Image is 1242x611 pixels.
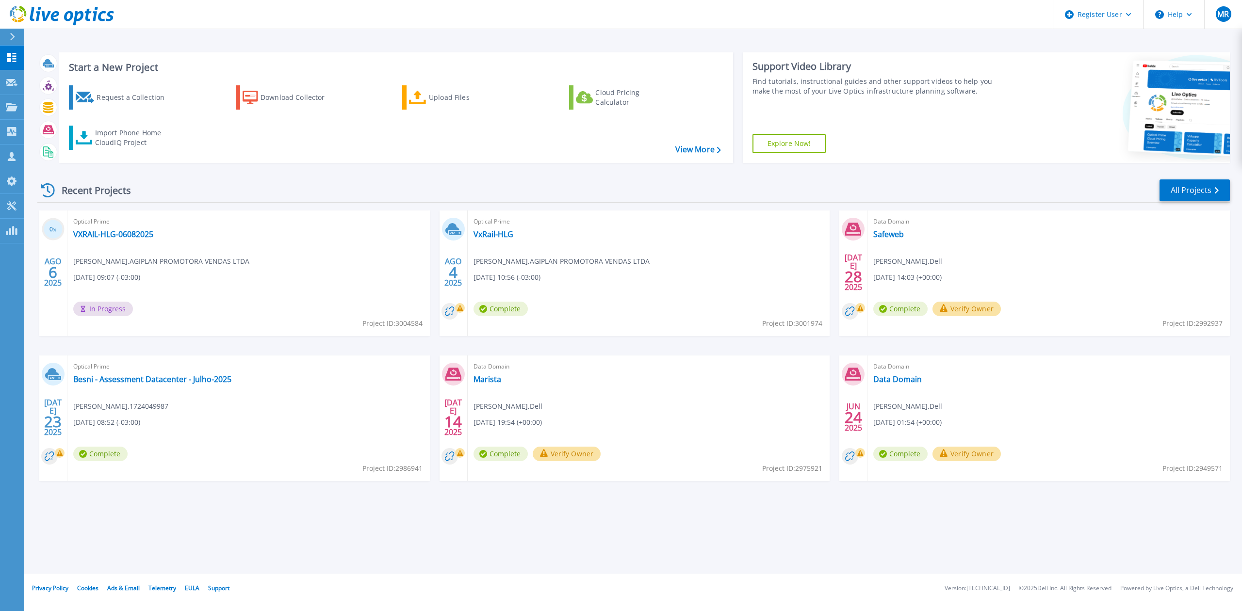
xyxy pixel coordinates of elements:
span: Project ID: 2975921 [762,463,822,474]
span: [PERSON_NAME] , AGIPLAN PROMOTORA VENDAS LTDA [73,256,249,267]
span: 4 [449,268,458,276]
div: Cloud Pricing Calculator [595,88,673,107]
h3: Start a New Project [69,62,720,73]
span: [DATE] 10:56 (-03:00) [474,272,540,283]
span: Data Domain [873,361,1224,372]
span: [DATE] 08:52 (-03:00) [73,417,140,428]
h3: 0 [42,224,65,235]
a: Cloud Pricing Calculator [569,85,677,110]
div: [DATE] 2025 [444,400,462,435]
a: VXRAIL-HLG-06082025 [73,229,153,239]
span: [DATE] 01:54 (+00:00) [873,417,942,428]
span: [DATE] 09:07 (-03:00) [73,272,140,283]
div: Recent Projects [37,178,144,202]
div: AGO 2025 [444,255,462,290]
span: Complete [73,447,128,461]
a: Privacy Policy [32,584,68,592]
a: VxRail-HLG [474,229,513,239]
span: [PERSON_NAME] , 1724049987 [73,401,168,412]
span: Project ID: 2992937 [1162,318,1223,329]
span: [PERSON_NAME] , Dell [873,401,942,412]
div: Find tutorials, instructional guides and other support videos to help you make the most of your L... [752,77,1004,96]
li: Powered by Live Optics, a Dell Technology [1120,585,1233,592]
a: Request a Collection [69,85,177,110]
span: Project ID: 3001974 [762,318,822,329]
button: Verify Owner [932,302,1001,316]
a: Download Collector [236,85,344,110]
span: Optical Prime [73,216,424,227]
span: [PERSON_NAME] , Dell [474,401,542,412]
a: Cookies [77,584,98,592]
div: JUN 2025 [844,400,863,435]
span: 28 [845,273,862,281]
a: Support [208,584,229,592]
button: Verify Owner [932,447,1001,461]
span: Data Domain [873,216,1224,227]
div: Download Collector [261,88,338,107]
a: EULA [185,584,199,592]
a: Telemetry [148,584,176,592]
li: © 2025 Dell Inc. All Rights Reserved [1019,585,1111,592]
div: Upload Files [429,88,507,107]
span: Data Domain [474,361,824,372]
span: Complete [873,302,928,316]
span: Project ID: 2986941 [362,463,423,474]
a: All Projects [1160,179,1230,201]
span: Project ID: 3004584 [362,318,423,329]
a: Safeweb [873,229,904,239]
li: Version: [TECHNICAL_ID] [945,585,1010,592]
span: [DATE] 19:54 (+00:00) [474,417,542,428]
div: Import Phone Home CloudIQ Project [95,128,171,147]
span: [PERSON_NAME] , AGIPLAN PROMOTORA VENDAS LTDA [474,256,650,267]
a: Data Domain [873,374,922,384]
span: 24 [845,413,862,421]
a: Upload Files [402,85,510,110]
button: Verify Owner [533,447,601,461]
span: Optical Prime [73,361,424,372]
span: Complete [474,302,528,316]
div: AGO 2025 [44,255,62,290]
span: 6 [49,268,57,276]
span: In Progress [73,302,133,316]
span: Project ID: 2949571 [1162,463,1223,474]
a: Besni - Assessment Datacenter - Julho-2025 [73,374,231,384]
span: [DATE] 14:03 (+00:00) [873,272,942,283]
span: [PERSON_NAME] , Dell [873,256,942,267]
a: Ads & Email [107,584,140,592]
div: [DATE] 2025 [44,400,62,435]
span: % [53,227,56,232]
span: Complete [873,447,928,461]
div: [DATE] 2025 [844,255,863,290]
span: 14 [444,418,462,426]
span: Optical Prime [474,216,824,227]
a: View More [675,145,720,154]
span: Complete [474,447,528,461]
div: Support Video Library [752,60,1004,73]
a: Explore Now! [752,134,826,153]
a: Marista [474,374,501,384]
span: 23 [44,418,62,426]
div: Request a Collection [97,88,174,107]
span: MR [1217,10,1229,18]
